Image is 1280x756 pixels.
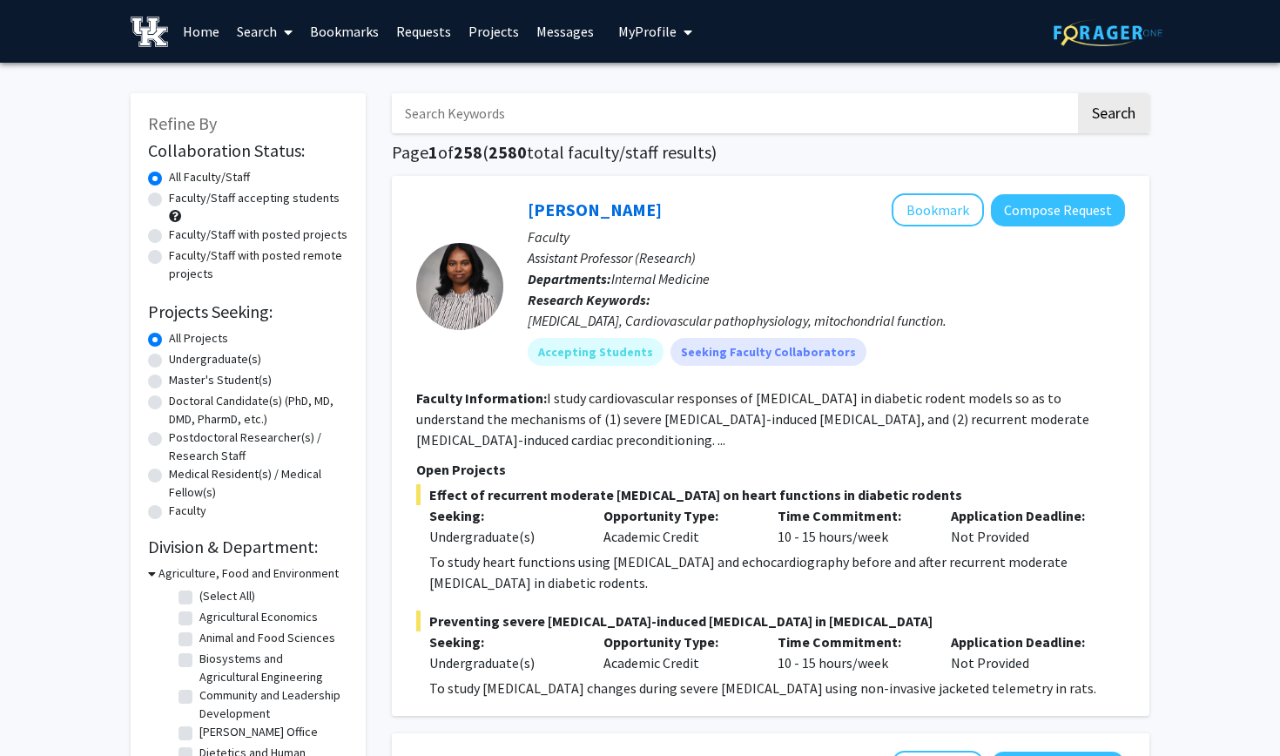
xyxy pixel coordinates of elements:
a: Messages [528,1,603,62]
label: Faculty [169,502,206,520]
span: My Profile [618,23,677,40]
p: Faculty [528,226,1125,247]
h2: Projects Seeking: [148,301,348,322]
p: Time Commitment: [778,631,926,652]
img: ForagerOne Logo [1054,19,1162,46]
p: Assistant Professor (Research) [528,247,1125,268]
label: Animal and Food Sciences [199,629,335,647]
a: Projects [460,1,528,62]
button: Add Sathya Velmurugan to Bookmarks [892,193,984,226]
a: Bookmarks [301,1,387,62]
a: Requests [387,1,460,62]
div: [MEDICAL_DATA], Cardiovascular pathophysiology, mitochondrial function. [528,310,1125,331]
label: Faculty/Staff with posted projects [169,226,347,244]
label: All Faculty/Staff [169,168,250,186]
p: Application Deadline: [951,505,1099,526]
p: Application Deadline: [951,631,1099,652]
label: Doctoral Candidate(s) (PhD, MD, DMD, PharmD, etc.) [169,392,348,429]
label: All Projects [169,329,228,348]
label: Postdoctoral Researcher(s) / Research Staff [169,429,348,465]
h2: Division & Department: [148,537,348,557]
label: (Select All) [199,587,255,605]
p: Seeking: [429,631,577,652]
button: Compose Request to Sathya Velmurugan [991,194,1125,226]
p: Opportunity Type: [603,631,751,652]
fg-read-more: I study cardiovascular responses of [MEDICAL_DATA] in diabetic rodent models so as to understand ... [416,389,1089,449]
a: [PERSON_NAME] [528,199,662,220]
label: Master's Student(s) [169,371,272,389]
label: Medical Resident(s) / Medical Fellow(s) [169,465,348,502]
span: Refine By [148,112,217,134]
label: Biosystems and Agricultural Engineering [199,650,344,686]
p: To study heart functions using [MEDICAL_DATA] and echocardiography before and after recurrent mod... [429,551,1125,593]
mat-chip: Seeking Faculty Collaborators [670,338,866,366]
label: Community and Leadership Development [199,686,344,723]
h1: Page of ( total faculty/staff results) [392,142,1149,163]
label: [PERSON_NAME] Office [199,723,318,741]
label: Faculty/Staff accepting students [169,189,340,207]
b: Departments: [528,270,611,287]
button: Search [1078,93,1149,133]
h2: Collaboration Status: [148,140,348,161]
span: Preventing severe [MEDICAL_DATA]-induced [MEDICAL_DATA] in [MEDICAL_DATA] [416,611,1125,631]
span: 1 [428,141,438,163]
p: Open Projects [416,459,1125,480]
div: Not Provided [938,631,1112,673]
div: 10 - 15 hours/week [765,631,939,673]
a: Search [228,1,301,62]
p: Time Commitment: [778,505,926,526]
img: University of Kentucky Logo [131,17,168,47]
iframe: Chat [13,678,74,743]
span: Effect of recurrent moderate [MEDICAL_DATA] on heart functions in diabetic rodents [416,484,1125,505]
label: Faculty/Staff with posted remote projects [169,246,348,283]
label: Undergraduate(s) [169,350,261,368]
mat-chip: Accepting Students [528,338,664,366]
p: To study [MEDICAL_DATA] changes during severe [MEDICAL_DATA] using non-invasive jacketed telemetr... [429,678,1125,699]
div: Undergraduate(s) [429,526,577,547]
label: Agricultural Economics [199,608,318,626]
b: Faculty Information: [416,389,547,407]
span: 2580 [488,141,527,163]
p: Seeking: [429,505,577,526]
h3: Agriculture, Food and Environment [158,564,339,583]
div: 10 - 15 hours/week [765,505,939,547]
input: Search Keywords [392,93,1075,133]
div: Undergraduate(s) [429,652,577,673]
div: Not Provided [938,505,1112,547]
span: 258 [454,141,482,163]
a: Home [174,1,228,62]
p: Opportunity Type: [603,505,751,526]
span: Internal Medicine [611,270,710,287]
div: Academic Credit [590,505,765,547]
b: Research Keywords: [528,291,650,308]
div: Academic Credit [590,631,765,673]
